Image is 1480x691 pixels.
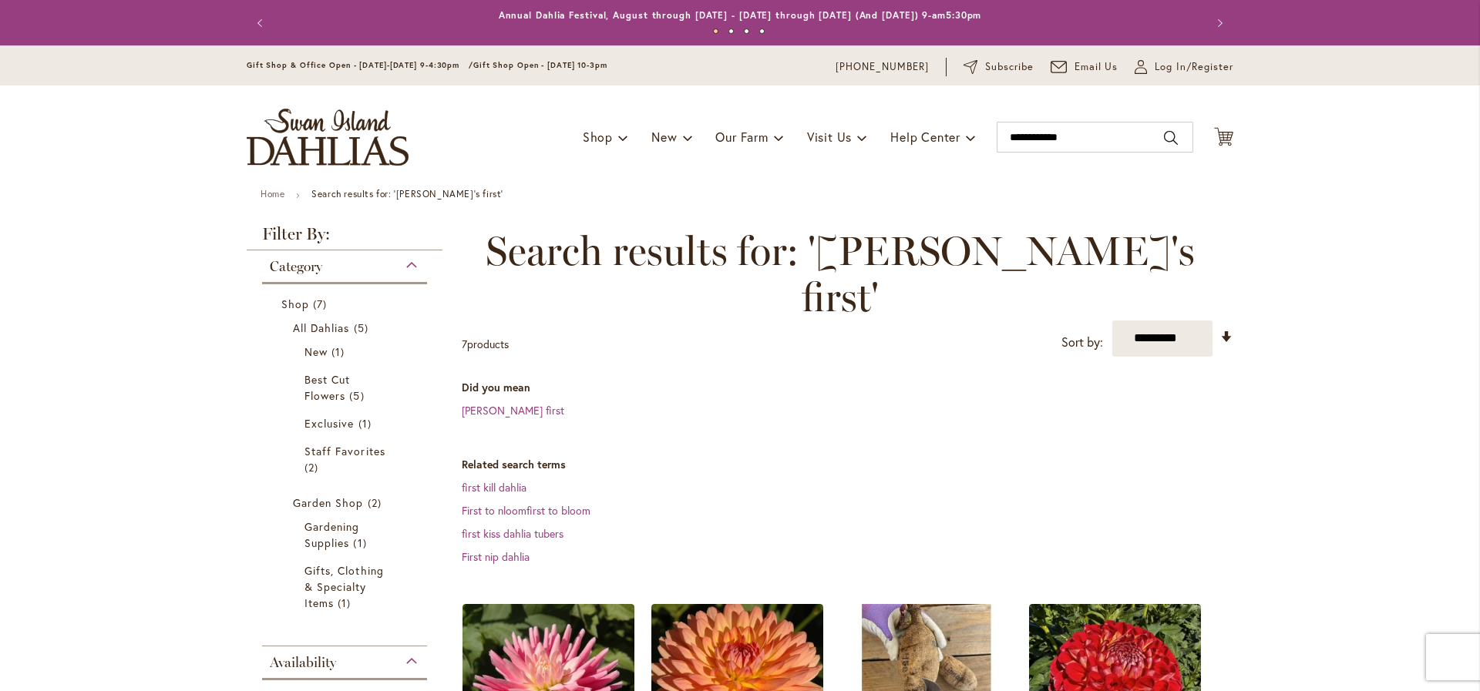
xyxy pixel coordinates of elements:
span: Shop [281,297,309,311]
strong: Filter By: [247,226,442,250]
span: Gift Shop Open - [DATE] 10-3pm [473,60,607,70]
span: Search results for: '[PERSON_NAME]'s first' [462,228,1218,320]
p: products [462,332,509,357]
span: Exclusive [304,416,354,431]
span: Visit Us [807,129,852,145]
a: Shop [281,296,412,312]
span: Gardening Supplies [304,519,359,550]
a: All Dahlias [293,320,400,336]
button: Next [1202,8,1233,39]
span: 1 [353,535,370,551]
span: 5 [349,387,368,404]
span: Best Cut Flowers [304,372,350,403]
a: [PERSON_NAME] first [462,403,564,418]
span: Help Center [890,129,960,145]
a: First to nloomfirst to bloom [462,503,590,518]
span: Garden Shop [293,495,364,510]
span: Gift Shop & Office Open - [DATE]-[DATE] 9-4:30pm / [247,60,473,70]
a: Best Cut Flowers [304,371,388,404]
span: 1 [338,595,355,611]
button: Previous [247,8,277,39]
button: 4 of 4 [759,29,765,34]
span: 1 [358,415,375,431]
span: Staff Favorites [304,444,385,458]
label: Sort by: [1061,328,1103,357]
span: New [651,129,677,145]
dt: Related search terms [462,457,1233,472]
a: store logo [247,109,409,166]
a: Log In/Register [1135,59,1233,75]
a: Staff Favorites [304,443,388,475]
span: Category [270,258,322,275]
span: Email Us [1075,59,1118,75]
a: Annual Dahlia Festival, August through [DATE] - [DATE] through [DATE] (And [DATE]) 9-am5:30pm [499,9,982,21]
button: 2 of 4 [728,29,734,34]
a: Email Us [1051,59,1118,75]
span: New [304,344,328,359]
a: Gardening Supplies [304,518,388,551]
span: 5 [354,320,372,336]
span: Gifts, Clothing & Specialty Items [304,563,384,610]
a: First nip dahlia [462,549,530,564]
a: New [304,344,388,360]
a: first kill dahlia [462,480,526,495]
button: 3 of 4 [744,29,749,34]
strong: Search results for: '[PERSON_NAME]'s first' [311,188,503,200]
span: Our Farm [715,129,768,145]
span: Shop [583,129,613,145]
dt: Did you mean [462,380,1233,395]
span: All Dahlias [293,320,350,335]
span: 7 [313,296,331,312]
a: [PHONE_NUMBER] [836,59,929,75]
span: 7 [462,337,467,351]
a: Home [261,188,284,200]
span: 2 [368,495,385,511]
span: 1 [331,344,348,360]
span: Subscribe [985,59,1034,75]
a: Gifts, Clothing &amp; Specialty Items [304,562,388,611]
button: 1 of 4 [713,29,718,34]
a: Garden Shop [293,495,400,511]
span: Availability [270,654,336,671]
a: Subscribe [964,59,1034,75]
a: first kiss dahlia tubers [462,526,563,541]
span: 2 [304,459,322,475]
span: Log In/Register [1155,59,1233,75]
a: Exclusive [304,415,388,431]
